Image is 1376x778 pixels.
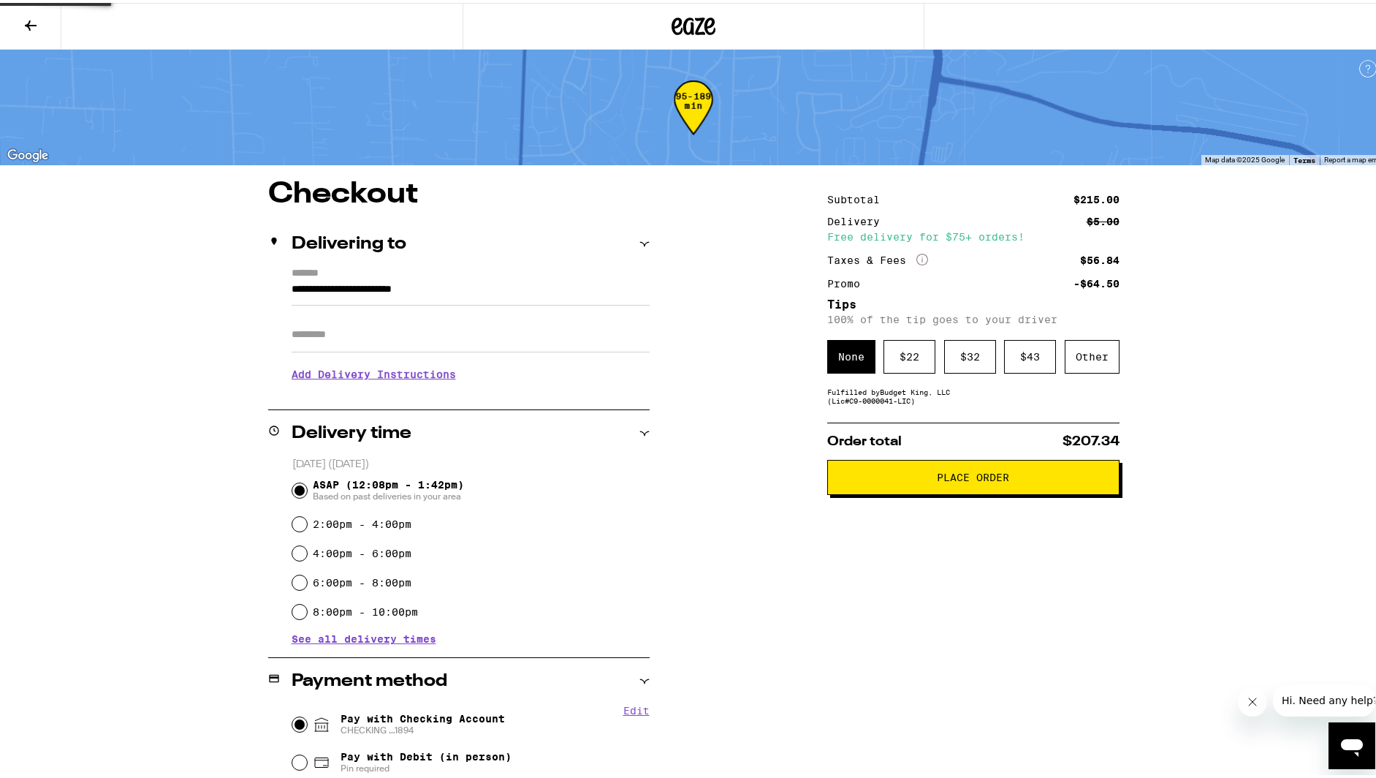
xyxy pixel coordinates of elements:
span: CHECKING ...1894 [341,722,505,733]
div: 95-189 min [674,88,713,143]
iframe: Message from company [1273,681,1375,714]
iframe: Close message [1238,684,1267,714]
span: Hi. Need any help? [9,10,105,22]
div: Delivery [827,214,890,224]
h2: Payment method [292,670,447,687]
div: Free delivery for $75+ orders! [827,229,1120,239]
div: $ 43 [1004,337,1056,371]
div: -$64.50 [1073,276,1120,286]
h2: Delivering to [292,233,406,250]
h5: Tips [827,296,1120,308]
div: $5.00 [1087,214,1120,224]
p: [DATE] ([DATE]) [292,455,650,469]
span: Pay with Checking Account [341,710,505,733]
h1: Checkout [268,177,650,206]
span: Place Order [937,469,1009,480]
div: Fulfilled by Budget King, LLC (Lic# C9-0000041-LIC ) [827,385,1120,402]
div: Other [1065,337,1120,371]
button: Place Order [827,457,1120,492]
span: Based on past deliveries in your area [313,488,464,499]
iframe: Button to launch messaging window [1329,720,1375,766]
label: 8:00pm - 10:00pm [313,603,418,615]
span: Pay with Debit (in person) [341,748,512,760]
span: Order total [827,432,902,445]
span: Pin required [341,760,512,771]
div: $215.00 [1073,192,1120,202]
p: 100% of the tip goes to your driver [827,311,1120,322]
img: Google [4,143,52,162]
a: Terms [1293,153,1315,162]
button: See all delivery times [292,631,436,641]
label: 4:00pm - 6:00pm [313,545,411,556]
span: $207.34 [1063,432,1120,445]
div: None [827,337,875,371]
span: ASAP (12:08pm - 1:42pm) [313,476,464,499]
label: 6:00pm - 8:00pm [313,574,411,586]
p: We'll contact you at [PHONE_NUMBER] when we arrive [292,388,650,400]
button: Edit [623,702,650,714]
h3: Add Delivery Instructions [292,355,650,388]
span: Map data ©2025 Google [1205,153,1285,161]
div: Subtotal [827,192,890,202]
h2: Delivery time [292,422,411,439]
div: $56.84 [1080,252,1120,263]
label: 2:00pm - 4:00pm [313,515,411,527]
div: $ 32 [944,337,996,371]
a: Open this area in Google Maps (opens a new window) [4,143,52,162]
div: Taxes & Fees [827,251,928,264]
div: $ 22 [883,337,935,371]
div: Promo [827,276,870,286]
